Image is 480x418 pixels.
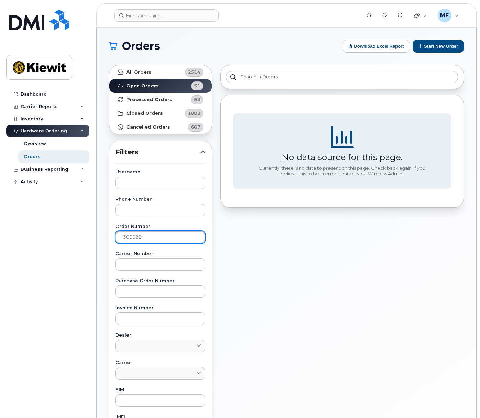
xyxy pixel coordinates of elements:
label: Carrier [115,361,205,365]
strong: Processed Orders [126,97,172,102]
a: Closed Orders1803 [109,107,212,120]
button: Start New Order [413,40,464,53]
a: Processed Orders53 [109,93,212,107]
label: Dealer [115,333,205,338]
label: Order Number [115,224,205,229]
span: Filters [115,147,200,157]
div: Currently, there is no data to present on this page. Check back again. If you believe this to be ... [256,166,428,176]
strong: Closed Orders [126,111,163,116]
label: Phone Number [115,197,205,202]
a: Open Orders51 [109,79,212,93]
a: All Orders2514 [109,65,212,79]
input: Search in orders [226,71,458,83]
label: Purchase Order Number [115,279,205,283]
span: 607 [191,124,200,130]
span: 2514 [188,69,200,75]
iframe: Messenger Launcher [450,388,475,413]
a: Cancelled Orders607 [109,120,212,134]
span: 51 [194,82,200,89]
span: 1803 [188,110,200,117]
strong: All Orders [126,69,152,75]
label: Invoice Number [115,306,205,310]
button: Download Excel Report [343,40,410,53]
span: 53 [194,96,200,103]
div: No data source for this page. [282,152,403,162]
strong: Open Orders [126,83,159,89]
label: Carrier Number [115,252,205,256]
span: Orders [122,41,160,51]
label: Username [115,170,205,174]
strong: Cancelled Orders [126,124,170,130]
label: SIM [115,388,205,392]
